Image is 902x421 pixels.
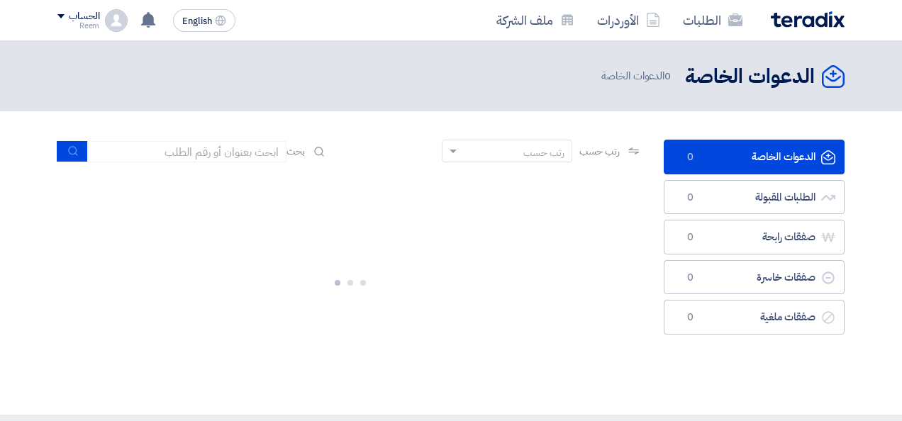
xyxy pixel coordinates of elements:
span: بحث [286,144,305,159]
a: صفقات خاسرة0 [664,260,845,295]
button: English [173,9,235,32]
a: صفقات رابحة0 [664,220,845,254]
div: Reem [57,22,99,30]
input: ابحث بعنوان أو رقم الطلب [88,141,286,162]
a: الطلبات [672,4,754,37]
a: صفقات ملغية0 [664,300,845,335]
a: ملف الشركة [485,4,586,37]
a: الطلبات المقبولة0 [664,180,845,215]
h2: الدعوات الخاصة [685,63,815,91]
a: الدعوات الخاصة0 [664,140,845,174]
span: 0 [681,191,698,205]
span: 0 [664,68,671,84]
span: 0 [681,271,698,285]
span: 0 [681,150,698,164]
img: profile_test.png [105,9,128,32]
div: رتب حسب [523,145,564,160]
span: English [182,16,212,26]
a: الأوردرات [586,4,672,37]
span: رتب حسب [579,144,620,159]
div: الحساب [69,11,99,23]
img: Teradix logo [771,11,845,28]
span: الدعوات الخاصة [601,68,674,84]
span: 0 [681,310,698,325]
span: 0 [681,230,698,245]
